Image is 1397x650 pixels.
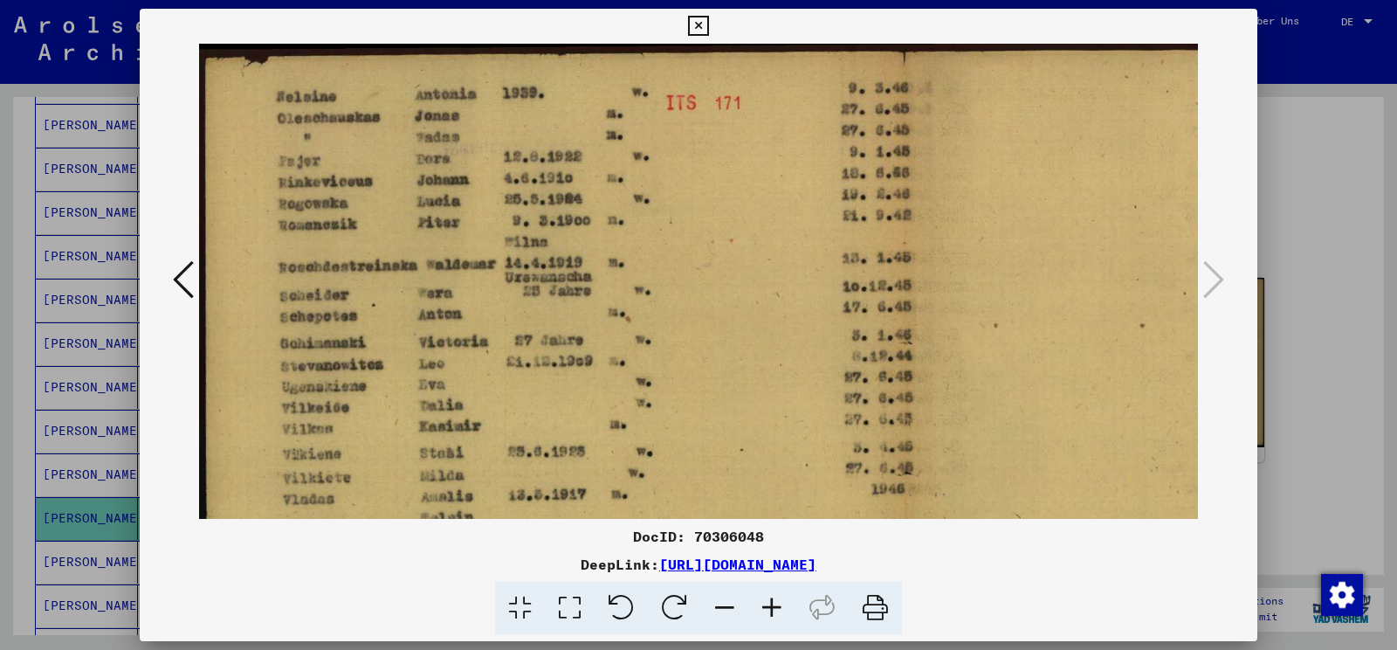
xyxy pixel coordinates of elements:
[140,526,1257,547] div: DocID: 70306048
[659,556,816,573] a: [URL][DOMAIN_NAME]
[1321,574,1363,616] img: Zustimmung ändern
[1320,573,1362,615] div: Zustimmung ändern
[140,554,1257,575] div: DeepLink:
